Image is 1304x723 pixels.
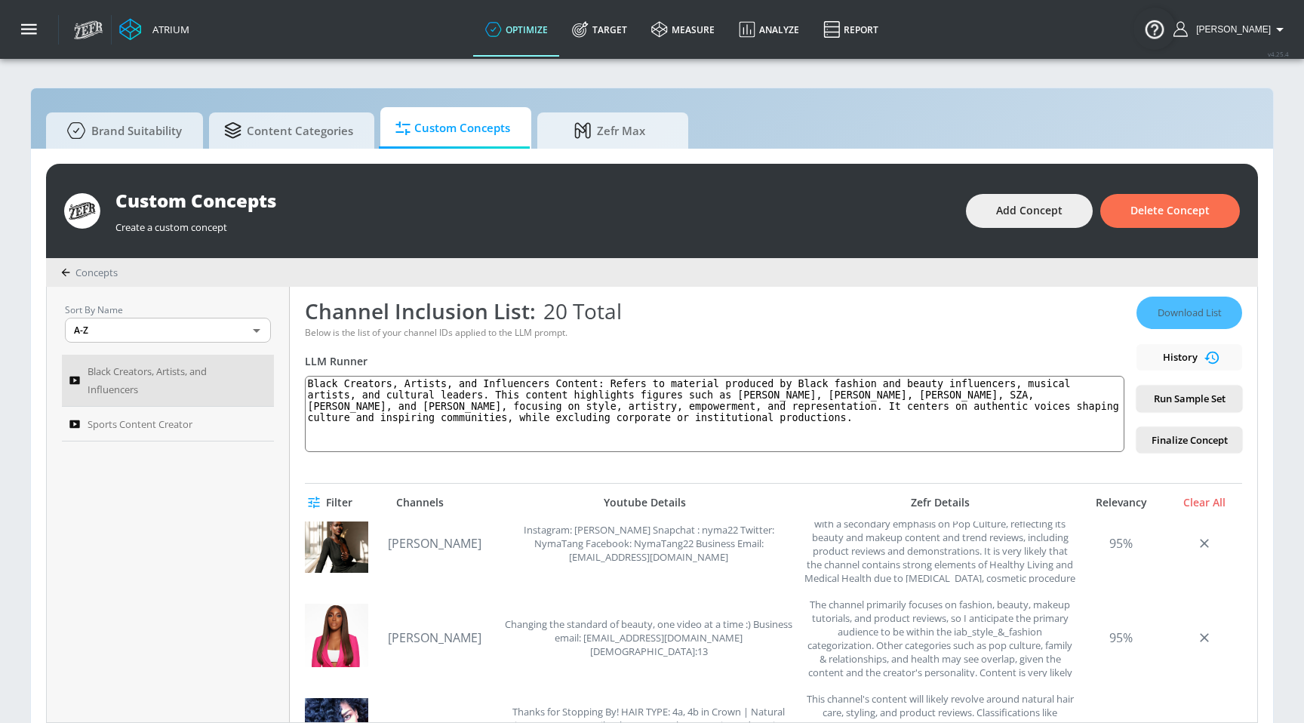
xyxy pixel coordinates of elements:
[65,318,271,343] div: A-Z
[1149,390,1230,408] span: Run Sample Set
[1136,427,1242,454] button: Finalize Concept
[1173,20,1289,38] button: [PERSON_NAME]
[305,354,1124,368] div: LLM Runner
[1190,24,1271,35] span: login as: justin.nim@zefr.com
[1100,194,1240,228] button: Delete Concept
[115,188,951,213] div: Custom Concepts
[65,302,271,318] p: Sort By Name
[727,2,811,57] a: Analyze
[88,415,192,433] span: Sports Content Creator
[119,18,189,41] a: Atrium
[560,2,639,57] a: Target
[1130,202,1210,220] span: Delete Concept
[61,266,118,279] div: Concepts
[501,598,796,677] div: Changing the standard of beauty, one video at a time :) Business email: management@jackieaina.com...
[62,355,274,407] a: Black Creators, Artists, and Influencers
[1268,50,1289,58] span: v 4.25.4
[473,2,560,57] a: optimize
[388,629,494,646] a: [PERSON_NAME]
[224,112,353,149] span: Content Categories
[494,496,796,509] div: Youtube Details
[804,496,1076,509] div: Zefr Details
[552,112,667,149] span: Zefr Max
[395,110,510,146] span: Custom Concepts
[305,509,368,573] img: UCroDJPcFCf6DBmHns6Xeb8g
[804,598,1077,677] div: The channel primarily focuses on fashion, beauty, makeup tutorials, and product reviews, so I ant...
[75,266,118,279] span: Concepts
[1167,496,1242,509] div: Clear All
[639,2,727,57] a: measure
[501,503,796,583] div: Instagram: Nyma Tang Snapchat : nyma22 Twitter: NymaTang Facebook: NymaTang22 Business Email: bus...
[305,297,1124,325] div: Channel Inclusion List:
[1084,503,1159,583] div: 95%
[311,494,352,512] span: Filter
[1136,386,1242,412] button: Run Sample Set
[1133,8,1176,50] button: Open Resource Center
[115,213,951,234] div: Create a custom concept
[1149,432,1230,449] span: Finalize Concept
[388,535,494,552] a: [PERSON_NAME]
[305,604,368,667] img: UCzJIliq68IHSn-Kwgjeg2AQ
[811,2,890,57] a: Report
[305,376,1124,452] textarea: Black Creators, Artists, and Influencers Content: Refers to material produced by Black fashion an...
[62,407,274,441] a: Sports Content Creator
[88,362,246,398] span: Black Creators, Artists, and Influencers
[305,326,1124,339] div: Below is the list of your channel IDs applied to the LLM prompt.
[396,496,444,509] div: Channels
[804,503,1077,583] div: This channel is overwhelmingly focused on Style & Fashion, with a secondary emphasis on Pop Cultu...
[536,297,622,325] span: 20 Total
[996,202,1063,220] span: Add Concept
[1084,598,1159,677] div: 95%
[305,489,358,517] button: Filter
[146,23,189,36] div: Atrium
[61,112,182,149] span: Brand Suitability
[966,194,1093,228] button: Add Concept
[1084,496,1159,509] div: Relevancy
